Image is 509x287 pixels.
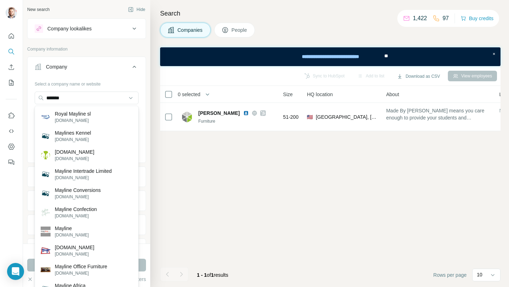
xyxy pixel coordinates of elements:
p: [DOMAIN_NAME] [55,251,94,257]
img: Royal Mayline sl [41,112,51,122]
p: Mayline Conversions [55,187,101,194]
p: [DOMAIN_NAME] [55,244,94,251]
p: [DOMAIN_NAME] [55,117,91,124]
h4: Search [160,8,501,18]
span: Companies [177,27,203,34]
span: [PERSON_NAME] [198,110,240,117]
button: Clear [27,276,47,283]
p: 97 [443,14,449,23]
button: Company [28,58,146,78]
p: [DOMAIN_NAME] [55,156,94,162]
button: Use Surfe on LinkedIn [6,109,17,122]
p: Company information [27,46,146,52]
p: [DOMAIN_NAME] [55,213,97,219]
button: Buy credits [461,13,493,23]
span: [GEOGRAPHIC_DATA], [US_STATE] [316,113,378,121]
button: Annual revenue ($) [28,216,146,233]
iframe: Banner [160,47,501,66]
img: LinkedIn logo [243,110,249,116]
div: Furniture [198,118,275,124]
span: 51-200 [283,113,299,121]
button: Dashboard [6,140,17,153]
button: Use Surfe API [6,125,17,137]
img: Mayline [41,227,51,236]
img: Maylines Kennel [41,131,51,141]
p: Mayline Confection [55,206,97,213]
button: Employees (size) [28,240,146,257]
p: [DOMAIN_NAME] [55,136,91,143]
img: formaylinea.es [41,150,51,160]
div: New search [27,6,49,13]
button: Download as CSV [392,71,445,82]
p: Royal Mayline sl [55,110,91,117]
span: 0 selected [178,91,200,98]
p: 1,422 [413,14,427,23]
img: Mayline Office Furniture [41,267,51,273]
span: of [207,272,211,278]
p: Mayline Office Furniture [55,263,107,270]
span: 1 - 1 [197,272,207,278]
p: [DOMAIN_NAME] [55,194,101,200]
img: Mayline2go.com [41,246,51,256]
div: Company [46,63,67,70]
button: Search [6,45,17,58]
span: Made By [PERSON_NAME] means you care enough to provide your students and employees with American-... [386,107,491,121]
p: [DOMAIN_NAME] [55,270,107,276]
button: Industry [28,168,146,185]
img: Mayline Intertrade Limited [41,169,51,179]
p: Mayline Intertrade Limited [55,168,112,175]
p: Maylines Kennel [55,129,91,136]
button: My lists [6,76,17,89]
button: Hide [123,4,150,15]
span: HQ location [307,91,333,98]
div: Company lookalikes [47,25,92,32]
span: results [197,272,228,278]
button: HQ location [28,192,146,209]
p: Mayline [55,225,89,232]
img: Avatar [6,7,17,18]
img: Mayline Confection [41,207,51,217]
span: About [386,91,399,98]
span: Size [283,91,293,98]
div: Open Intercom Messenger [7,263,24,280]
span: Rows per page [433,271,467,279]
span: 1 [211,272,214,278]
p: [DOMAIN_NAME] [55,175,112,181]
div: Select a company name or website [35,78,139,87]
img: Logo of Marco [181,111,193,123]
button: Quick start [6,30,17,42]
p: [DOMAIN_NAME] [55,232,89,238]
img: Mayline Conversions [41,188,51,198]
p: 10 [477,271,482,278]
button: Feedback [6,156,17,169]
button: Enrich CSV [6,61,17,74]
span: People [232,27,248,34]
span: 🇺🇸 [307,113,313,121]
button: Company lookalikes [28,20,146,37]
p: [DOMAIN_NAME] [55,148,94,156]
